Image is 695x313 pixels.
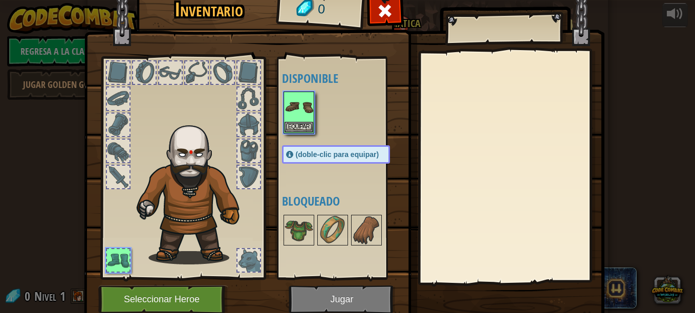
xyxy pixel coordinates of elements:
[132,116,257,264] img: goliath_hair.png
[285,122,313,132] button: Equipar
[352,216,381,244] img: portrait.png
[282,72,410,85] h4: Disponible
[296,150,379,159] span: (doble-clic para equipar)
[285,216,313,244] img: portrait.png
[285,93,313,121] img: portrait.png
[318,216,347,244] img: portrait.png
[282,194,410,208] h4: Bloqueado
